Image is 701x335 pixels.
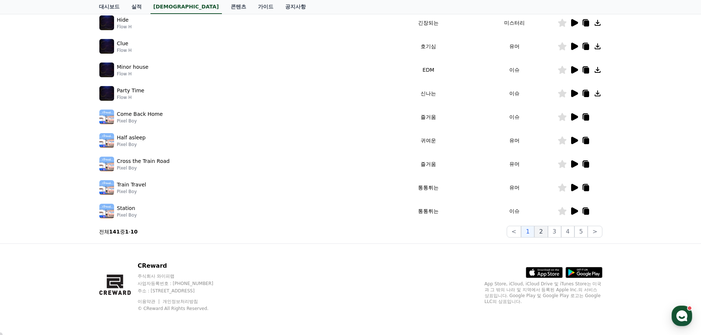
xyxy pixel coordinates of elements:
[138,288,227,294] p: 주소 : [STREET_ADDRESS]
[125,229,129,235] strong: 1
[2,233,49,252] a: 홈
[385,82,471,105] td: 신나는
[574,226,588,238] button: 5
[117,47,132,53] p: Flow H
[385,11,471,35] td: 긴장되는
[385,58,471,82] td: EDM
[117,63,149,71] p: Minor house
[471,58,557,82] td: 이슈
[471,35,557,58] td: 유머
[131,229,138,235] strong: 10
[99,110,114,124] img: music
[138,299,161,304] a: 이용약관
[385,199,471,223] td: 통통튀는
[138,306,227,311] p: © CReward All Rights Reserved.
[138,281,227,286] p: 사업자등록번호 : [PHONE_NUMBER]
[471,129,557,152] td: 유머
[117,165,170,171] p: Pixel Boy
[117,40,128,47] p: Clue
[99,204,114,218] img: music
[117,24,132,30] p: Flow H
[507,226,521,238] button: <
[138,261,227,270] p: CReward
[138,273,227,279] p: 주식회사 와이피랩
[485,281,602,304] p: App Store, iCloud, iCloud Drive 및 iTunes Store는 미국과 그 밖의 나라 및 지역에서 등록된 Apple Inc.의 서비스 상표입니다. Goo...
[117,157,170,165] p: Cross the Train Road
[99,39,114,54] img: music
[471,11,557,35] td: 미스터리
[471,199,557,223] td: 이슈
[117,181,146,189] p: Train Travel
[163,299,198,304] a: 개인정보처리방침
[471,82,557,105] td: 이슈
[117,189,146,195] p: Pixel Boy
[588,226,602,238] button: >
[117,71,149,77] p: Flow H
[385,35,471,58] td: 호기심
[471,176,557,199] td: 유머
[99,63,114,77] img: music
[385,176,471,199] td: 통통튀는
[109,229,120,235] strong: 141
[117,16,129,24] p: Hide
[114,244,123,250] span: 설정
[99,86,114,101] img: music
[117,110,163,118] p: Come Back Home
[385,105,471,129] td: 즐거움
[534,226,548,238] button: 2
[117,134,146,142] p: Half asleep
[117,95,145,100] p: Flow H
[99,157,114,171] img: music
[117,204,135,212] p: Station
[471,105,557,129] td: 이슈
[521,226,534,238] button: 1
[561,226,574,238] button: 4
[99,15,114,30] img: music
[99,133,114,148] img: music
[95,233,141,252] a: 설정
[49,233,95,252] a: 대화
[117,118,163,124] p: Pixel Boy
[548,226,561,238] button: 3
[99,180,114,195] img: music
[385,152,471,176] td: 즐거움
[117,212,137,218] p: Pixel Boy
[23,244,28,250] span: 홈
[117,87,145,95] p: Party Time
[99,228,138,235] p: 전체 중 -
[117,142,146,147] p: Pixel Boy
[385,129,471,152] td: 귀여운
[471,152,557,176] td: 유머
[67,245,76,250] span: 대화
